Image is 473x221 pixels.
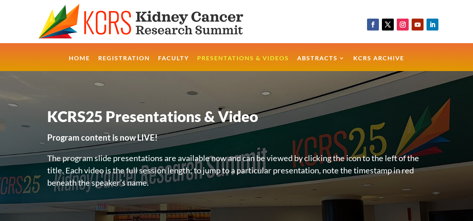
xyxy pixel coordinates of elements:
[47,132,158,142] strong: Program content is now LIVE!
[382,19,394,31] a: Follow on X
[397,19,409,31] a: Follow on Instagram
[38,4,268,39] img: KCRS generic logo wide
[427,19,438,31] a: Follow on LinkedIn
[47,108,258,125] span: KCRS25 Presentations & Video
[69,55,90,71] a: Home
[297,55,345,71] a: Abstracts
[98,55,150,71] a: Registration
[367,19,379,31] a: Follow on Facebook
[47,152,426,197] p: The program slide presentations are available now and can be viewed by clicking the icon to the l...
[158,55,189,71] a: Faculty
[412,19,424,31] a: Follow on Youtube
[197,55,289,71] a: Presentations & Videos
[353,55,404,71] a: KCRS Archive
